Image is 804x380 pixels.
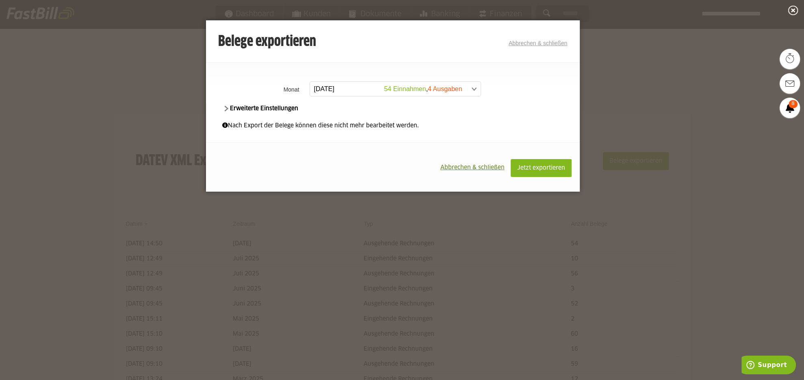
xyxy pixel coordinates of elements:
button: Abbrechen & schließen [434,159,511,176]
span: 8 [789,100,797,108]
span: Erweiterte Einstellungen [222,106,299,111]
span: Jetzt exportieren [517,165,565,171]
button: Jetzt exportieren [511,159,572,177]
span: Abbrechen & schließen [440,165,505,170]
th: Monat [206,79,308,100]
iframe: Öffnet ein Widget, in dem Sie weitere Informationen finden [741,356,796,376]
h3: Belege exportieren [218,34,316,50]
div: Nach Export der Belege können diese nicht mehr bearbeitet werden. [222,121,563,130]
a: 8 [780,98,800,118]
a: Abbrechen & schließen [509,40,568,46]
